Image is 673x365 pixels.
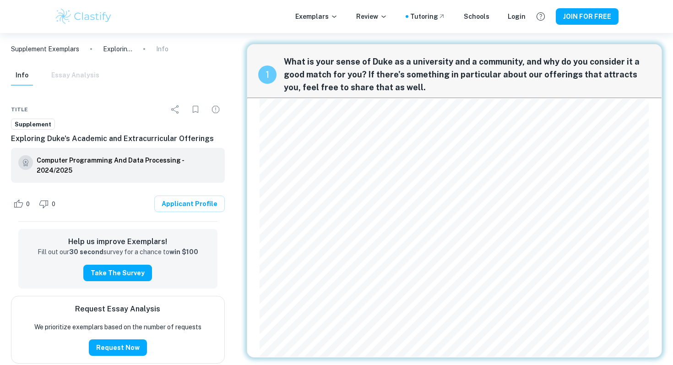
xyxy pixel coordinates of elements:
p: Info [156,44,168,54]
a: Supplement [11,119,55,130]
span: 0 [47,200,60,209]
h6: Help us improve Exemplars! [26,236,210,247]
button: Take the Survey [83,265,152,281]
p: We prioritize exemplars based on the number of requests [34,322,201,332]
p: Exploring Duke's Academic and Extracurricular Offerings [103,44,132,54]
span: Title [11,105,28,114]
div: Share [166,100,185,119]
button: Help and Feedback [533,9,548,24]
div: Like [11,196,35,211]
span: Supplement [11,120,54,129]
p: Review [356,11,387,22]
h6: Request Essay Analysis [75,304,160,315]
div: Dislike [37,196,60,211]
span: What is your sense of Duke as a university and a community, and why do you consider it a good mat... [284,55,651,94]
a: Supplement Exemplars [11,44,79,54]
div: Report issue [206,100,225,119]
button: JOIN FOR FREE [556,8,619,25]
span: 0 [21,200,35,209]
a: Computer Programming And Data Processing - 2024/2025 [37,155,217,175]
div: Bookmark [186,100,205,119]
div: recipe [258,65,277,84]
button: Request Now [89,339,147,356]
strong: win $100 [169,248,198,256]
img: Clastify logo [54,7,113,26]
a: Tutoring [410,11,445,22]
p: Fill out our survey for a chance to [38,247,198,257]
h6: Exploring Duke's Academic and Extracurricular Offerings [11,133,225,144]
p: Exemplars [295,11,338,22]
a: Applicant Profile [154,196,225,212]
a: Login [508,11,526,22]
a: Schools [464,11,489,22]
strong: 30 second [69,248,103,256]
button: Info [11,65,33,86]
